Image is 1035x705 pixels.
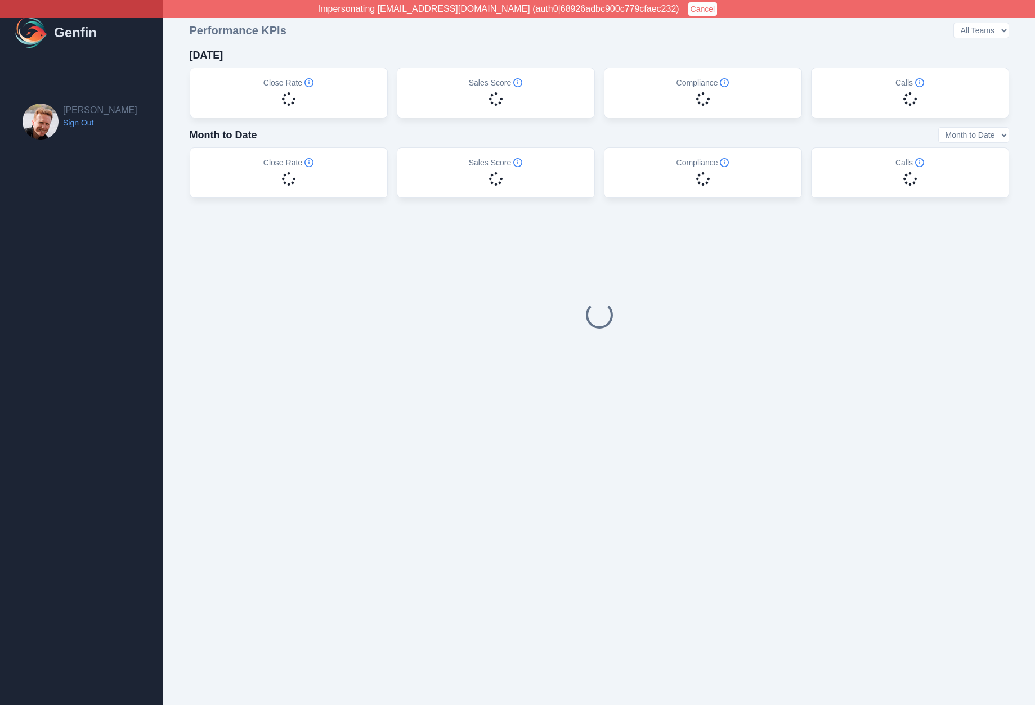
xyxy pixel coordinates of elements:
[63,104,137,117] h2: [PERSON_NAME]
[190,23,286,38] h3: Performance KPIs
[688,2,718,16] button: Cancel
[720,158,729,167] span: Info
[14,15,50,51] img: Logo
[720,78,729,87] span: Info
[190,127,257,143] h4: Month to Date
[895,157,924,168] h5: Calls
[63,117,137,128] a: Sign Out
[23,104,59,140] img: Brian Dunagan
[190,47,223,63] h4: [DATE]
[263,77,313,88] h5: Close Rate
[469,77,522,88] h5: Sales Score
[513,158,522,167] span: Info
[676,157,729,168] h5: Compliance
[54,24,97,42] h1: Genfin
[469,157,522,168] h5: Sales Score
[304,78,313,87] span: Info
[915,158,924,167] span: Info
[304,158,313,167] span: Info
[915,78,924,87] span: Info
[895,77,924,88] h5: Calls
[513,78,522,87] span: Info
[263,157,313,168] h5: Close Rate
[676,77,729,88] h5: Compliance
